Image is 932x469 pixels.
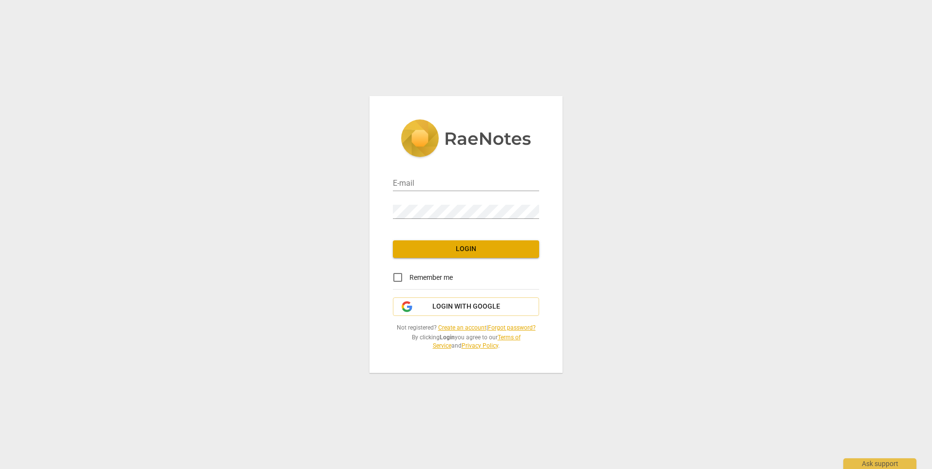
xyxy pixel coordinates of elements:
[462,342,498,349] a: Privacy Policy
[488,324,536,331] a: Forgot password?
[393,240,539,258] button: Login
[401,119,531,159] img: 5ac2273c67554f335776073100b6d88f.svg
[843,458,916,469] div: Ask support
[393,297,539,316] button: Login with Google
[401,244,531,254] span: Login
[438,324,486,331] a: Create an account
[393,324,539,332] span: Not registered? |
[432,302,500,312] span: Login with Google
[409,273,453,283] span: Remember me
[433,334,521,349] a: Terms of Service
[440,334,455,341] b: Login
[393,333,539,350] span: By clicking you agree to our and .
